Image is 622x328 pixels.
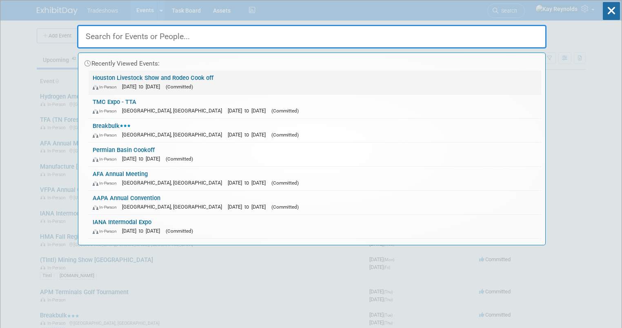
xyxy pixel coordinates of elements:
input: Search for Events or People... [77,25,546,48]
span: [DATE] to [DATE] [228,132,270,138]
span: (Committed) [166,156,193,162]
span: In-Person [93,132,120,138]
span: In-Person [93,181,120,186]
span: [DATE] to [DATE] [122,228,164,234]
span: In-Person [93,229,120,234]
span: (Committed) [271,204,299,210]
span: [DATE] to [DATE] [122,156,164,162]
span: In-Person [93,205,120,210]
a: Permian Basin Cookoff In-Person [DATE] to [DATE] (Committed) [89,143,541,166]
a: AAPA Annual Convention In-Person [GEOGRAPHIC_DATA], [GEOGRAPHIC_DATA] [DATE] to [DATE] (Committed) [89,191,541,214]
span: [GEOGRAPHIC_DATA], [GEOGRAPHIC_DATA] [122,204,226,210]
span: (Committed) [271,180,299,186]
span: (Committed) [166,228,193,234]
span: In-Person [93,108,120,114]
span: In-Person [93,156,120,162]
a: TMC Expo - TTA In-Person [GEOGRAPHIC_DATA], [GEOGRAPHIC_DATA] [DATE] to [DATE] (Committed) [89,95,541,118]
a: Breakbulk In-Person [GEOGRAPHIC_DATA], [GEOGRAPHIC_DATA] [DATE] to [DATE] (Committed) [89,119,541,142]
span: [GEOGRAPHIC_DATA], [GEOGRAPHIC_DATA] [122,132,226,138]
span: (Committed) [271,108,299,114]
span: [GEOGRAPHIC_DATA], [GEOGRAPHIC_DATA] [122,180,226,186]
span: [DATE] to [DATE] [122,84,164,90]
span: [DATE] to [DATE] [228,108,270,114]
span: In-Person [93,84,120,90]
span: [DATE] to [DATE] [228,204,270,210]
div: Recently Viewed Events: [82,53,541,70]
a: Houston Livestock Show and Rodeo Cook off In-Person [DATE] to [DATE] (Committed) [89,70,541,94]
span: [GEOGRAPHIC_DATA], [GEOGRAPHIC_DATA] [122,108,226,114]
span: (Committed) [271,132,299,138]
span: (Committed) [166,84,193,90]
a: AFA Annual Meeting In-Person [GEOGRAPHIC_DATA], [GEOGRAPHIC_DATA] [DATE] to [DATE] (Committed) [89,167,541,190]
span: [DATE] to [DATE] [228,180,270,186]
a: IANA Intermodal Expo In-Person [DATE] to [DATE] (Committed) [89,215,541,238]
